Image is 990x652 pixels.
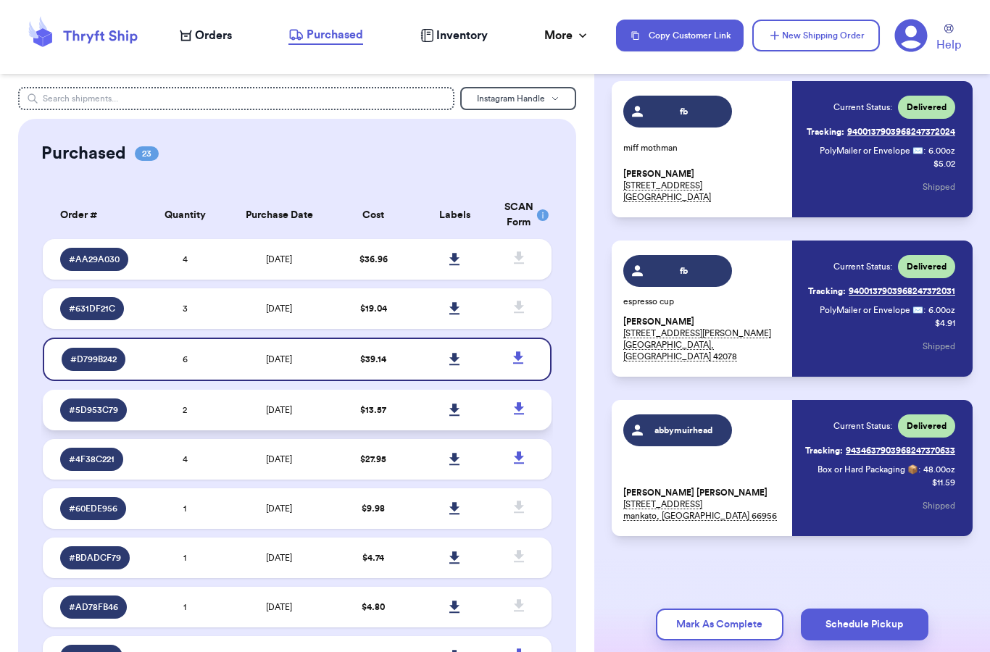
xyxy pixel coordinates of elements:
[801,609,928,640] button: Schedule Pickup
[183,406,187,414] span: 2
[935,317,955,329] p: $ 4.91
[907,101,947,113] span: Delivered
[266,553,292,562] span: [DATE]
[43,191,144,239] th: Order #
[807,126,844,138] span: Tracking:
[183,603,186,611] span: 1
[183,455,188,464] span: 4
[923,145,925,156] span: :
[656,609,783,640] button: Mark As Complete
[359,255,388,264] span: $ 36.96
[833,420,892,432] span: Current Status:
[266,255,292,264] span: [DATE]
[436,27,488,44] span: Inventory
[183,355,188,364] span: 6
[195,27,232,44] span: Orders
[333,191,414,239] th: Cost
[932,477,955,488] p: $ 11.59
[923,490,955,522] button: Shipped
[266,504,292,513] span: [DATE]
[69,601,118,613] span: # AD78FB46
[807,120,955,143] a: Tracking:9400137903968247372024
[820,306,923,314] span: PolyMailer or Envelope ✉️
[623,142,783,154] p: miff mothman
[923,304,925,316] span: :
[360,355,386,364] span: $ 39.14
[623,317,694,327] span: [PERSON_NAME]
[623,488,768,498] span: [PERSON_NAME] [PERSON_NAME]
[818,465,918,474] span: Box or Hard Packaging 📦
[649,265,718,277] span: fb
[307,26,363,43] span: Purchased
[933,158,955,170] p: $ 5.02
[833,101,892,113] span: Current Status:
[69,503,117,514] span: # 60EDE956
[362,504,385,513] span: $ 9.98
[936,36,961,54] span: Help
[928,145,955,156] span: 6.00 oz
[923,171,955,203] button: Shipped
[362,603,385,611] span: $ 4.80
[266,355,292,364] span: [DATE]
[70,354,117,365] span: # D799B242
[544,27,590,44] div: More
[183,504,186,513] span: 1
[360,406,386,414] span: $ 13.57
[183,255,188,264] span: 4
[69,552,121,564] span: # BDADCF79
[362,553,384,562] span: $ 4.74
[923,464,955,475] span: 48.00 oz
[69,254,120,265] span: # AA29A030
[69,303,115,314] span: # 631DF21C
[183,304,188,313] span: 3
[805,445,843,456] span: Tracking:
[360,304,387,313] span: $ 19.04
[41,142,126,165] h2: Purchased
[18,87,454,110] input: Search shipments...
[752,20,880,51] button: New Shipping Order
[477,94,545,103] span: Instagram Handle
[820,146,923,155] span: PolyMailer or Envelope ✉️
[923,330,955,362] button: Shipped
[808,280,955,303] a: Tracking:9400137903968247372031
[504,200,534,230] div: SCAN Form
[420,27,488,44] a: Inventory
[183,553,186,562] span: 1
[833,261,892,272] span: Current Status:
[135,146,159,161] span: 23
[928,304,955,316] span: 6.00 oz
[266,304,292,313] span: [DATE]
[649,425,718,436] span: abbymuirhead
[69,404,118,416] span: # 5D953C79
[907,420,947,432] span: Delivered
[808,285,846,297] span: Tracking:
[649,106,718,117] span: fb
[288,26,363,45] a: Purchased
[180,27,232,44] a: Orders
[936,24,961,54] a: Help
[69,454,115,465] span: # 4F38C221
[225,191,333,239] th: Purchase Date
[266,603,292,611] span: [DATE]
[918,464,920,475] span: :
[460,87,576,110] button: Instagram Handle
[616,20,744,51] button: Copy Customer Link
[360,455,386,464] span: $ 27.95
[623,169,694,180] span: [PERSON_NAME]
[144,191,225,239] th: Quantity
[266,406,292,414] span: [DATE]
[623,296,783,307] p: espresso cup
[805,439,955,462] a: Tracking:9434637903968247370633
[414,191,495,239] th: Labels
[907,261,947,272] span: Delivered
[266,455,292,464] span: [DATE]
